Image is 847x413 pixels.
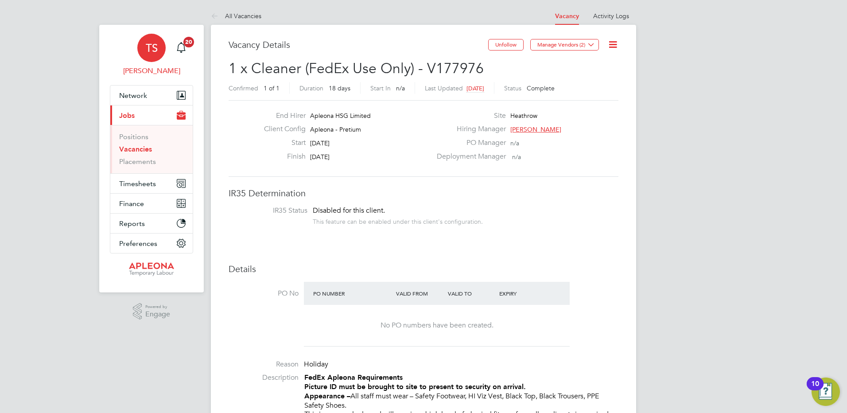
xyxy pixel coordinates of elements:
label: End Hirer [257,111,306,121]
button: Timesheets [110,174,193,193]
button: Unfollow [488,39,524,51]
button: Finance [110,194,193,213]
div: PO Number [311,285,394,301]
div: Jobs [110,125,193,173]
span: 20 [183,37,194,47]
label: Description [229,373,299,382]
label: Status [504,84,521,92]
span: [PERSON_NAME] [510,125,561,133]
strong: Appearance – [304,392,350,400]
span: 18 days [329,84,350,92]
label: Finish [257,152,306,161]
a: Positions [119,132,148,141]
span: 1 of 1 [264,84,280,92]
span: n/a [396,84,405,92]
a: All Vacancies [211,12,261,20]
strong: Picture ID must be brought to site to present to security on arrival. [304,382,526,391]
span: Reports [119,219,145,228]
label: IR35 Status [237,206,307,215]
label: Duration [299,84,323,92]
span: Engage [145,311,170,318]
span: Timesheets [119,179,156,188]
a: Powered byEngage [133,303,171,320]
h3: Details [229,263,618,275]
a: Go to home page [110,262,193,277]
label: Last Updated [425,84,463,92]
span: Complete [527,84,555,92]
h3: Vacancy Details [229,39,488,51]
img: apleona-logo-retina.png [129,262,174,277]
span: Apleona - Pretium [310,125,361,133]
label: Client Config [257,125,306,134]
a: Vacancies [119,145,152,153]
div: Expiry [497,285,549,301]
a: Activity Logs [593,12,629,20]
span: Heathrow [510,112,537,120]
a: 20 [172,34,190,62]
span: n/a [512,153,521,161]
span: Tracy Sellick [110,66,193,76]
div: No PO numbers have been created. [313,321,561,330]
a: TS[PERSON_NAME] [110,34,193,76]
a: Vacancy [555,12,579,20]
label: PO Manager [431,138,506,148]
button: Manage Vendors (2) [530,39,599,51]
button: Network [110,86,193,105]
span: Powered by [145,303,170,311]
a: Placements [119,157,156,166]
button: Jobs [110,105,193,125]
div: Valid To [446,285,497,301]
span: Finance [119,199,144,208]
span: [DATE] [310,139,330,147]
strong: FedEx Apleona Requirements [304,373,403,382]
span: Apleona HSG Limited [310,112,371,120]
button: Reports [110,214,193,233]
div: 10 [811,384,819,395]
label: Reason [229,360,299,369]
button: Preferences [110,234,193,253]
label: Start [257,138,306,148]
span: TS [146,42,158,54]
span: Holiday [304,360,328,369]
div: This feature can be enabled under this client's configuration. [313,215,483,226]
span: Jobs [119,111,135,120]
span: 1 x Cleaner (FedEx Use Only) - V177976 [229,60,484,77]
button: Open Resource Center, 10 new notifications [812,378,840,406]
nav: Main navigation [99,25,204,292]
label: Site [431,111,506,121]
h3: IR35 Determination [229,187,618,199]
span: Preferences [119,239,157,248]
label: Deployment Manager [431,152,506,161]
label: Hiring Manager [431,125,506,134]
label: PO No [229,289,299,298]
span: Disabled for this client. [313,206,385,215]
span: n/a [510,139,519,147]
div: Valid From [394,285,446,301]
span: [DATE] [310,153,330,161]
span: Network [119,91,147,100]
label: Start In [370,84,391,92]
span: [DATE] [466,85,484,92]
label: Confirmed [229,84,258,92]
